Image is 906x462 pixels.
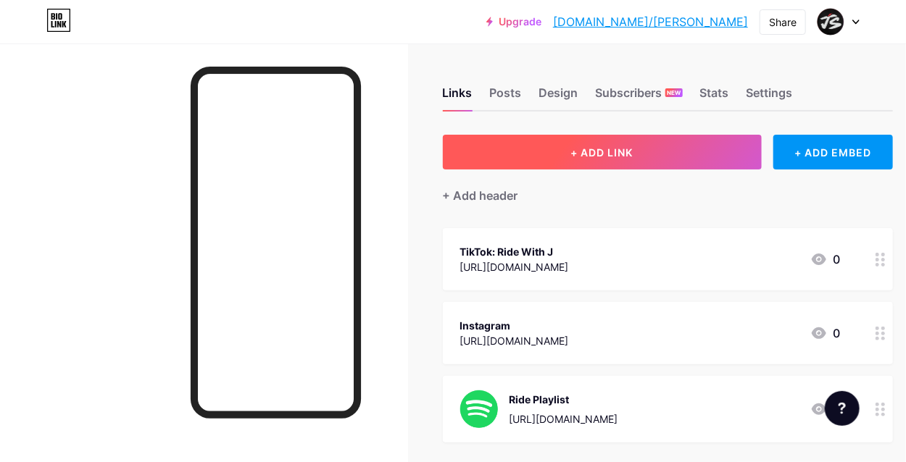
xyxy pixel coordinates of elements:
div: + Add header [443,187,518,204]
div: Links [443,84,473,110]
a: Upgrade [486,16,541,28]
div: Ride Playlist [510,392,618,407]
div: 0 [810,251,841,268]
span: NEW [667,88,681,97]
a: [DOMAIN_NAME]/[PERSON_NAME] [553,13,748,30]
div: Settings [747,84,793,110]
button: + ADD LINK [443,135,762,169]
div: Share [769,14,797,30]
div: [URL][DOMAIN_NAME] [460,333,569,348]
div: TikTok: Ride With J [460,244,569,259]
div: Instagram [460,318,569,333]
div: + ADD EMBED [773,135,893,169]
div: [URL][DOMAIN_NAME] [510,411,618,427]
div: Posts [490,84,522,110]
div: Subscribers [596,84,683,110]
img: Ride Playlist [460,390,498,428]
span: + ADD LINK [571,146,633,159]
div: Stats [700,84,729,110]
img: jason_snipez [817,8,844,35]
div: [URL][DOMAIN_NAME] [460,259,569,274]
div: Design [539,84,578,110]
div: 0 [810,400,841,418]
div: 0 [810,324,841,342]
